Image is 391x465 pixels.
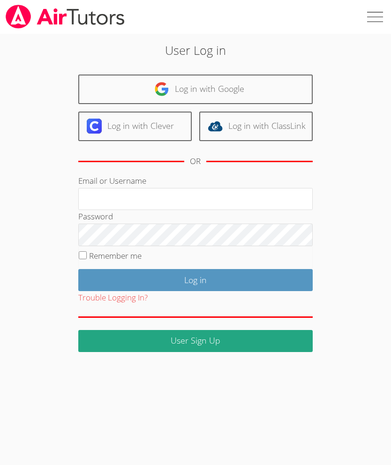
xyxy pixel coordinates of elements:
a: User Sign Up [78,330,313,352]
label: Remember me [89,250,142,261]
button: Trouble Logging In? [78,291,148,305]
label: Email or Username [78,175,146,186]
img: classlink-logo-d6bb404cc1216ec64c9a2012d9dc4662098be43eaf13dc465df04b49fa7ab582.svg [208,119,223,134]
a: Log in with Clever [78,112,192,141]
a: Log in with ClassLink [199,112,313,141]
img: clever-logo-6eab21bc6e7a338710f1a6ff85c0baf02591cd810cc4098c63d3a4b26e2feb20.svg [87,119,102,134]
a: Log in with Google [78,75,313,104]
img: airtutors_banner-c4298cdbf04f3fff15de1276eac7730deb9818008684d7c2e4769d2f7ddbe033.png [5,5,126,29]
img: google-logo-50288ca7cdecda66e5e0955fdab243c47b7ad437acaf1139b6f446037453330a.svg [154,82,169,97]
div: OR [190,155,201,168]
h2: User Log in [55,41,336,59]
label: Password [78,211,113,222]
input: Log in [78,269,313,291]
